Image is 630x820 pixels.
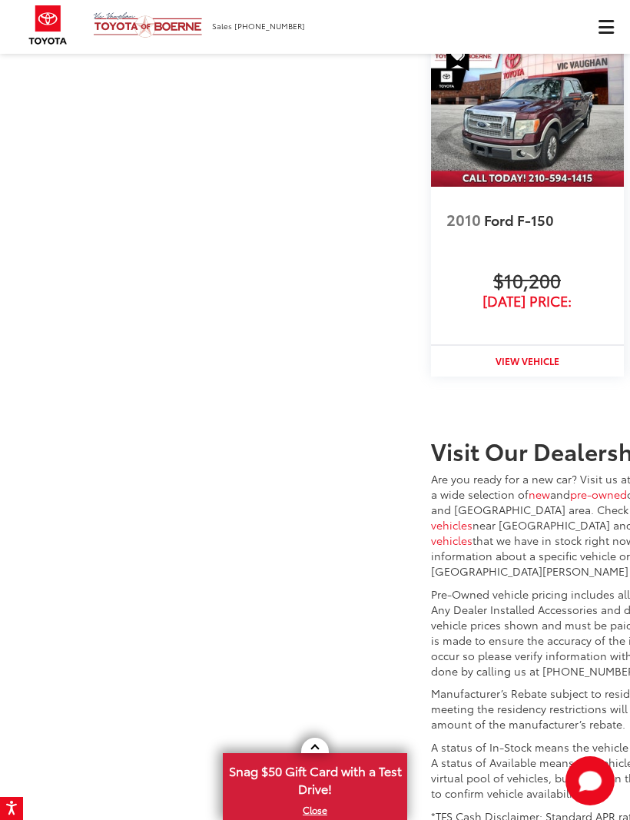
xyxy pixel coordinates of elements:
a: View Vehicle [431,346,624,377]
span: $10,200 [446,266,608,294]
strong: View Vehicle [496,354,559,367]
span: Sales [212,20,232,32]
button: Toggle Chat Window [565,756,615,805]
a: pre-owned [570,486,627,502]
span: Ford F-150 [484,210,557,230]
span: Special [446,41,469,71]
img: 2010 Ford F-150 Lariat [431,41,624,186]
span: [PHONE_NUMBER] [234,20,305,32]
a: new [529,486,550,502]
img: Vic Vaughan Toyota of Boerne [93,12,203,38]
span: 2010 [446,208,481,230]
span: Snag $50 Gift Card with a Test Drive! [224,755,406,802]
svg: Start Chat [565,756,615,805]
a: 2010 Ford F-150 Lariat 2010 Ford F-150 Lariat [431,41,624,186]
span: [DATE] Price: [446,294,608,309]
a: 2010 Ford F-150 [446,192,608,247]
